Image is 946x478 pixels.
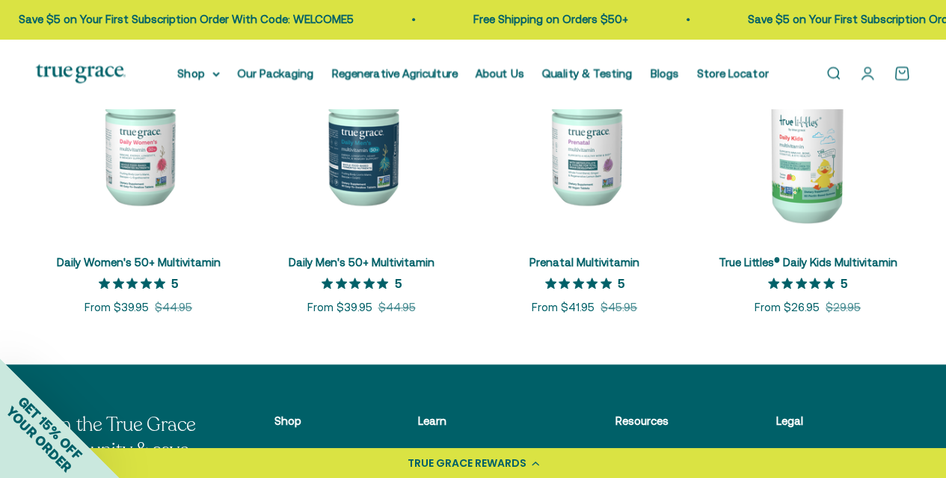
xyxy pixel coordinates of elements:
[274,412,346,430] p: Shop
[601,298,637,316] compare-at-price: $45.95
[57,256,221,269] a: Daily Women's 50+ Multivitamin
[171,275,178,290] p: 5
[482,34,687,239] img: Daily Multivitamin to Support a Healthy Mom & Baby* For women during pre-conception, pregnancy, a...
[542,67,633,79] a: Quality & Testing
[394,275,401,290] p: 5
[16,10,351,28] p: Save $5 on Your First Subscription Order With Code: WELCOME5
[99,272,171,293] span: 5 out 5 stars rating in total 12 reviews
[697,67,769,79] a: Store Locator
[3,403,75,475] span: YOUR ORDER
[476,67,524,79] a: About Us
[841,275,847,290] p: 5
[15,393,85,462] span: GET 15% OFF
[259,34,464,239] img: Daily Men's 50+ Multivitamin
[705,34,910,239] img: True Littles® Daily Kids Multivitamin
[768,272,841,293] span: 5 out 5 stars rating in total 5 reviews
[36,34,241,239] img: Daily Multivitamin for Energy, Longevity, Heart Health, & Memory Support* L-ergothioneine to supp...
[408,456,526,471] div: TRUE GRACE REWARDS
[826,298,861,316] compare-at-price: $29.95
[155,298,192,316] compare-at-price: $44.95
[470,13,625,25] a: Free Shipping on Orders $50+
[532,298,595,316] sale-price: From $41.95
[85,298,149,316] sale-price: From $39.95
[418,412,544,430] p: Learn
[776,412,880,430] p: Legal
[322,272,394,293] span: 5 out 5 stars rating in total 3 reviews
[615,412,704,430] p: Resources
[178,64,220,82] summary: Shop
[529,256,639,269] a: Prenatal Multivitamin
[545,272,618,293] span: 5 out 5 stars rating in total 3 reviews
[755,298,820,316] sale-price: From $26.95
[718,256,897,269] a: True Littles® Daily Kids Multivitamin
[378,298,415,316] compare-at-price: $44.95
[618,275,624,290] p: 5
[307,298,372,316] sale-price: From $39.95
[289,256,434,269] a: Daily Men's 50+ Multivitamin
[332,67,458,79] a: Regenerative Agriculture
[651,67,679,79] a: Blogs
[238,67,314,79] a: Our Packaging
